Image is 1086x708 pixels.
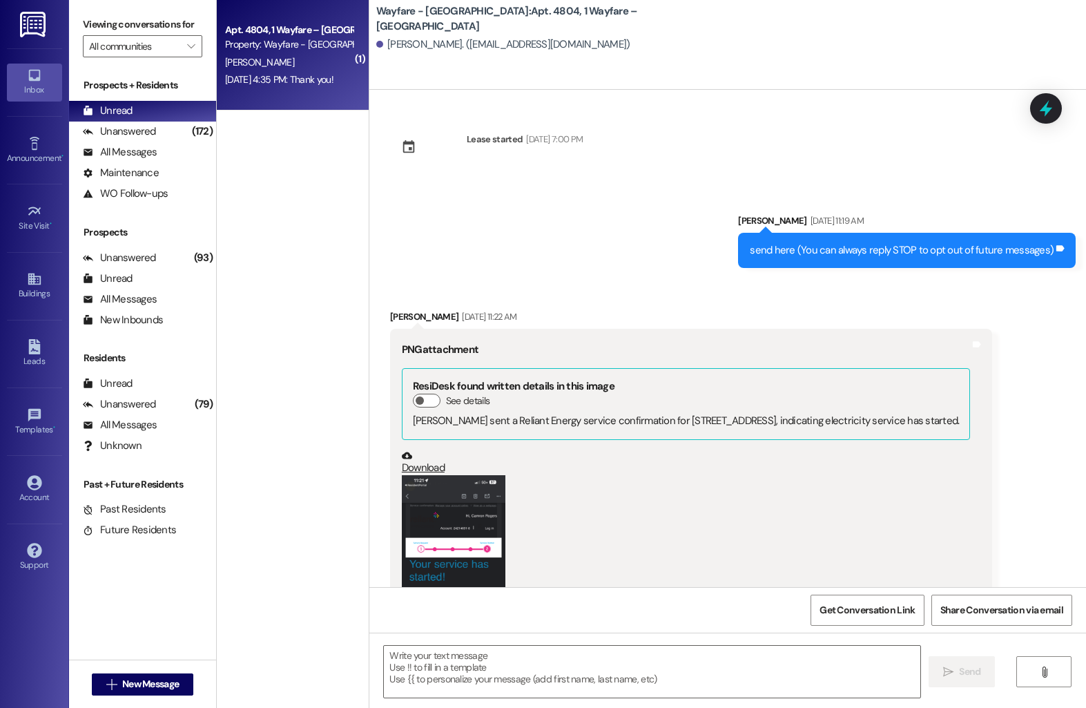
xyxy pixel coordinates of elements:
div: Unknown [83,439,142,453]
i:  [106,679,117,690]
div: [PERSON_NAME] [390,309,993,329]
a: Support [7,539,62,576]
div: (172) [188,121,216,142]
button: Zoom image [402,475,505,700]
div: Unanswered [83,124,156,139]
span: Get Conversation Link [820,603,915,618]
div: All Messages [83,418,157,432]
span: • [61,151,64,161]
div: Lease started [467,132,523,146]
button: Get Conversation Link [811,595,924,626]
div: All Messages [83,145,157,160]
div: Unread [83,271,133,286]
div: Prospects [69,225,216,240]
div: (79) [191,394,216,415]
b: PNG attachment [402,343,478,356]
div: Past Residents [83,502,166,517]
div: [PERSON_NAME]. ([EMAIL_ADDRESS][DOMAIN_NAME]) [376,37,630,52]
div: send here (You can always reply STOP to opt out of future messages) [750,243,1054,258]
a: Leads [7,335,62,372]
div: Unanswered [83,397,156,412]
div: [DATE] 4:35 PM: Thank you! [225,73,333,86]
div: Residents [69,351,216,365]
label: See details [446,394,489,408]
div: [DATE] 7:00 PM [523,132,583,146]
div: (93) [191,247,216,269]
input: All communities [89,35,180,57]
b: Wayfare - [GEOGRAPHIC_DATA]: Apt. 4804, 1 Wayfare – [GEOGRAPHIC_DATA] [376,4,652,34]
a: Download [402,450,971,475]
button: Send [929,656,996,687]
button: Share Conversation via email [931,595,1072,626]
div: [PERSON_NAME] sent a Reliant Energy service confirmation for [STREET_ADDRESS], indicating electri... [413,414,960,428]
span: • [50,219,52,229]
span: New Message [122,677,179,691]
a: Account [7,471,62,508]
div: Property: Wayfare - [GEOGRAPHIC_DATA] [225,37,353,52]
span: [PERSON_NAME] [225,56,294,68]
img: ResiDesk Logo [20,12,48,37]
button: New Message [92,673,194,696]
div: Future Residents [83,523,176,537]
div: [DATE] 11:19 AM [807,213,864,228]
div: Past + Future Residents [69,477,216,492]
div: Maintenance [83,166,159,180]
div: [DATE] 11:22 AM [458,309,516,324]
label: Viewing conversations for [83,14,202,35]
span: Send [959,664,980,679]
div: [PERSON_NAME] [738,213,1076,233]
div: Unread [83,376,133,391]
a: Inbox [7,64,62,101]
div: WO Follow-ups [83,186,168,201]
a: Site Visit • [7,200,62,237]
span: • [53,423,55,432]
i:  [1039,667,1049,678]
div: All Messages [83,292,157,307]
span: Share Conversation via email [940,603,1063,618]
div: Unread [83,104,133,118]
div: Apt. 4804, 1 Wayfare – [GEOGRAPHIC_DATA] [225,23,353,37]
div: Prospects + Residents [69,78,216,93]
i:  [187,41,195,52]
i:  [943,667,953,678]
div: Unanswered [83,251,156,265]
a: Buildings [7,267,62,305]
div: New Inbounds [83,313,163,327]
a: Templates • [7,403,62,441]
b: ResiDesk found written details in this image [413,379,614,393]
